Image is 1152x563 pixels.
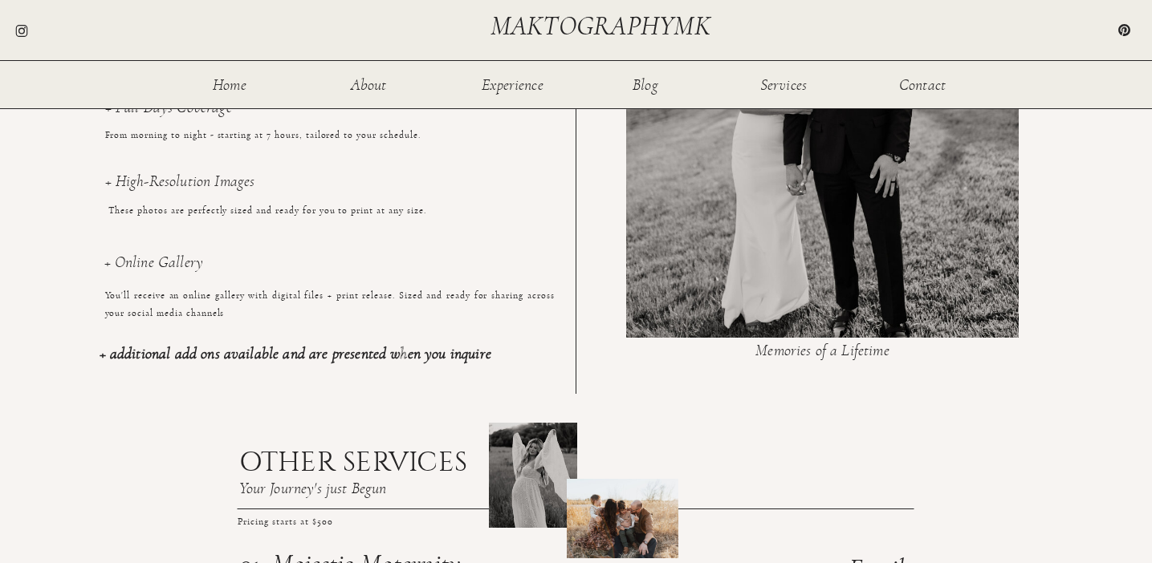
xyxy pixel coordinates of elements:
a: Contact [897,77,949,91]
h1: OTHER SERVICES [239,448,544,472]
h3: + Online Gallery [104,254,554,290]
a: Blog [620,77,672,91]
h3: + High-Resolution Images [105,173,424,206]
h3: + Full Days Coverage [105,99,555,133]
h3: Your Journey's just Begun [239,480,564,502]
a: Services [758,77,810,91]
a: Experience [481,77,545,91]
b: + additional add ons available and are presented when you inquire [100,346,491,362]
a: Home [204,77,256,91]
h3: Memories of a Lifetime [636,342,1010,364]
p: Pricing starts at $500 [238,513,367,527]
p: From morning to night - starting at 7 hours, tailored to your schedule. [105,127,555,177]
p: You'll receive an online gallery with digital files + print release. Sized and ready for sharing ... [105,287,555,342]
p: These photos are perfectly sized and ready for you to print at any size. [108,202,558,253]
a: About [343,77,395,91]
a: maktographymk [491,13,717,39]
